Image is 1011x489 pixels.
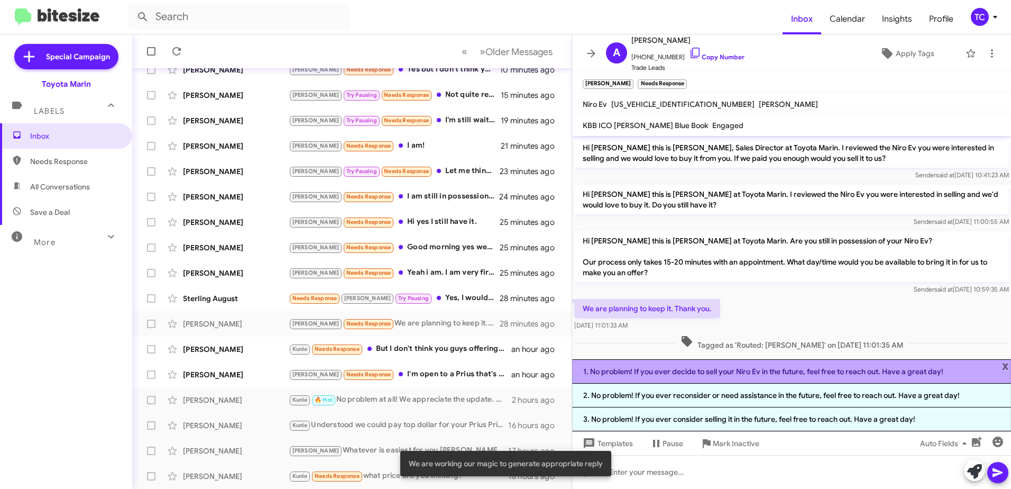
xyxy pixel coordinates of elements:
[292,168,339,175] span: [PERSON_NAME]
[912,434,979,453] button: Auto Fields
[346,320,391,327] span: Needs Response
[183,420,289,431] div: [PERSON_NAME]
[874,4,921,34] a: Insights
[30,182,90,192] span: All Conversations
[292,117,339,124] span: [PERSON_NAME]
[289,241,500,253] div: Good morning yes we still have it, we are looking to get what we paid for it and I don't think de...
[384,168,429,175] span: Needs Response
[346,92,377,98] span: Try Pausing
[292,193,339,200] span: [PERSON_NAME]
[292,346,308,352] span: Kunle
[676,335,907,350] span: Tagged as 'Routed: [PERSON_NAME]' on [DATE] 11:01:35 AM
[500,192,563,202] div: 24 minutes ago
[574,138,1009,168] p: Hi [PERSON_NAME] this is [PERSON_NAME], Sales Director at Toyota Marin. I reviewed the Niro Ev yo...
[289,292,500,304] div: Yes, I would be bringing it into you next week. Sorry I don't wanna sell it until I get my new ve...
[692,434,768,453] button: Mark Inactive
[934,218,953,225] span: said at
[289,470,508,482] div: what price are you thinking?
[183,344,289,355] div: [PERSON_NAME]
[508,420,563,431] div: 16 hours ago
[456,41,559,62] nav: Page navigation example
[572,434,641,453] button: Templates
[921,4,962,34] a: Profile
[915,171,1009,179] span: Sender [DATE] 10:41:23 AM
[500,65,563,75] div: 10 minutes ago
[500,319,563,329] div: 28 minutes ago
[30,156,120,167] span: Needs Response
[289,64,500,76] div: Yes but i don't think you can pay me higher than $15k
[289,165,500,177] div: Let me think about this. The truck is located in [GEOGRAPHIC_DATA]. A friend of mine's friend pas...
[183,369,289,380] div: [PERSON_NAME]
[638,79,686,89] small: Needs Response
[289,267,500,279] div: Yeah i am. I am very firm on offers, the lowest offer I will take is $13,000, and you guys alread...
[500,268,563,278] div: 25 minutes ago
[500,293,563,304] div: 28 minutes ago
[409,458,603,469] span: We are working our magic to generate appropriate reply
[30,131,120,141] span: Inbox
[574,299,720,318] p: We are planning to keep it. Thank you.
[346,269,391,276] span: Needs Response
[292,473,308,479] span: Kunle
[346,371,391,378] span: Needs Response
[501,90,563,101] div: 15 minutes ago
[34,106,65,116] span: Labels
[712,121,743,130] span: Engaged
[572,408,1011,431] li: 3. No problem! If you ever consider selling it in the future, feel free to reach out. Have a grea...
[920,434,971,453] span: Auto Fields
[689,53,745,61] a: Copy Number
[583,79,633,89] small: [PERSON_NAME]
[384,92,429,98] span: Needs Response
[572,359,1011,384] li: 1. No problem! If you ever decide to sell your Niro Ev in the future, feel free to reach out. Hav...
[480,45,485,58] span: »
[292,371,339,378] span: [PERSON_NAME]
[574,185,1009,214] p: Hi [PERSON_NAME] this is [PERSON_NAME] at Toyota Marin. I reviewed the Niro Ev you were intereste...
[183,166,289,177] div: [PERSON_NAME]
[292,219,339,225] span: [PERSON_NAME]
[501,115,563,126] div: 19 minutes ago
[183,446,289,456] div: [PERSON_NAME]
[292,244,339,251] span: [PERSON_NAME]
[183,293,289,304] div: Sterling August
[574,321,628,329] span: [DATE] 11:01:33 AM
[574,231,1009,282] p: Hi [PERSON_NAME] this is [PERSON_NAME] at Toyota Marin. Are you still in possession of your Niro ...
[936,171,954,179] span: said at
[500,242,563,253] div: 25 minutes ago
[183,319,289,329] div: [PERSON_NAME]
[315,473,360,479] span: Needs Response
[914,218,1009,225] span: Sender [DATE] 11:00:55 AM
[183,217,289,228] div: [PERSON_NAME]
[183,471,289,482] div: [PERSON_NAME]
[500,166,563,177] div: 23 minutes ago
[473,41,559,62] button: Next
[631,47,745,62] span: [PHONE_NUMBER]
[289,419,508,431] div: Understood we could pay top dollar for your Prius Prime right now as the government rebate is goi...
[292,66,339,73] span: [PERSON_NAME]
[289,191,500,203] div: I am still in possession of the Outback! Looking for $12k for it.
[289,368,511,381] div: I'm open to a Prius that's 2020 or newer, since I would like the Apple CarPlay feature
[315,346,360,352] span: Needs Response
[500,217,563,228] div: 25 minutes ago
[572,384,1011,408] li: 2. No problem! If you ever reconsider or need assistance in the future, feel free to reach out. H...
[485,46,553,58] span: Older Messages
[346,66,391,73] span: Needs Response
[183,268,289,278] div: [PERSON_NAME]
[384,117,429,124] span: Needs Response
[581,434,633,453] span: Templates
[853,44,960,63] button: Apply Tags
[896,44,934,63] span: Apply Tags
[783,4,821,34] a: Inbox
[821,4,874,34] a: Calendar
[289,114,501,126] div: I'm still waiting for my new car. Can't sell my model until then. Should happen before the end of...
[346,193,391,200] span: Needs Response
[641,434,692,453] button: Pause
[611,99,755,109] span: [US_VEHICLE_IDENTIFICATION_NUMBER]
[14,44,118,69] a: Special Campaign
[398,295,429,302] span: Try Pausing
[501,141,563,151] div: 21 minutes ago
[344,295,391,302] span: [PERSON_NAME]
[583,99,607,109] span: Niro Ev
[289,89,501,101] div: Not quite ready to sell it yet. We won't be moving to [GEOGRAPHIC_DATA] until [DATE].
[613,44,620,61] span: A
